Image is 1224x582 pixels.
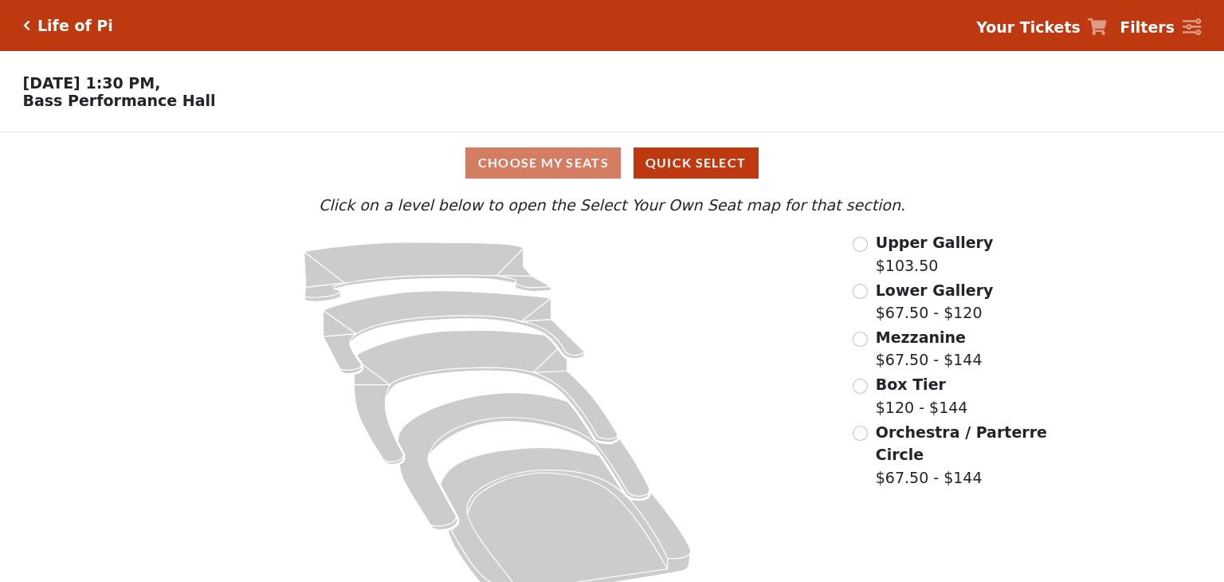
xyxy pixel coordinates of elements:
span: Upper Gallery [876,234,994,251]
label: $67.50 - $144 [876,326,983,372]
p: Click on a level below to open the Select Your Own Seat map for that section. [164,194,1060,217]
a: Filters [1120,16,1201,39]
strong: Filters [1120,18,1175,36]
label: $120 - $144 [876,373,968,419]
path: Upper Gallery - Seats Available: 163 [304,242,551,301]
label: $103.50 [876,231,994,277]
span: Box Tier [876,376,946,393]
path: Lower Gallery - Seats Available: 60 [324,291,584,374]
label: $67.50 - $120 [876,279,994,324]
strong: Your Tickets [976,18,1081,36]
label: $67.50 - $144 [876,421,1049,490]
a: Click here to go back to filters [23,20,30,31]
span: Lower Gallery [876,281,994,299]
span: Orchestra / Parterre Circle [876,423,1047,464]
a: Your Tickets [976,16,1107,39]
span: Mezzanine [876,328,966,346]
h5: Life of Pi [37,17,113,35]
button: Quick Select [634,147,759,179]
